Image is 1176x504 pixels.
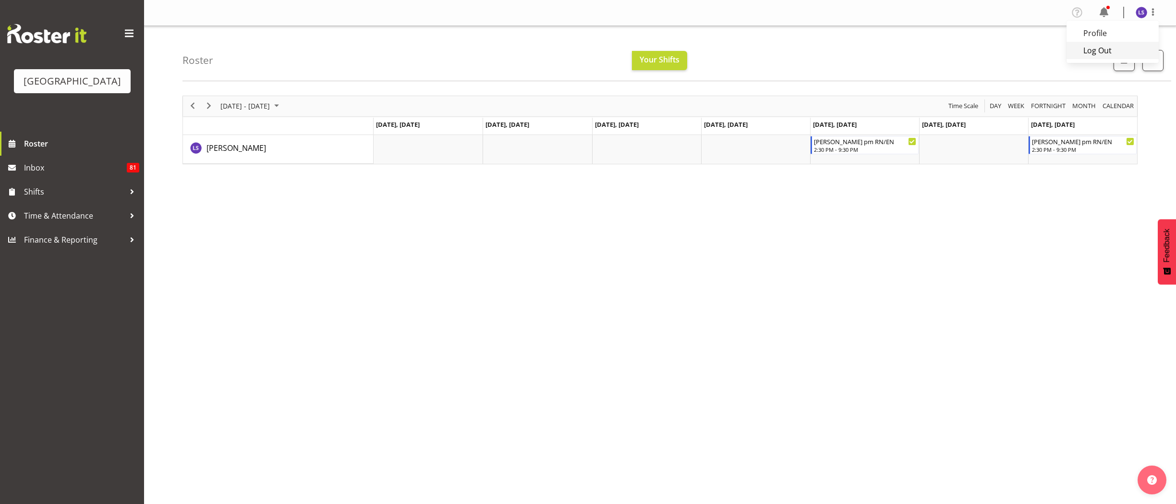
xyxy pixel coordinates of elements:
[640,54,679,65] span: Your Shifts
[206,142,266,154] a: [PERSON_NAME]
[217,96,285,116] div: October 13 - 19, 2025
[1006,100,1026,112] button: Timeline Week
[182,55,213,66] h4: Roster
[24,74,121,88] div: [GEOGRAPHIC_DATA]
[1031,120,1075,129] span: [DATE], [DATE]
[1071,100,1098,112] button: Timeline Month
[1102,100,1135,112] span: calendar
[988,100,1003,112] button: Timeline Day
[186,100,199,112] button: Previous
[811,136,919,154] div: Liz Schofield"s event - Ressie pm RN/EN Begin From Friday, October 17, 2025 at 2:30:00 PM GMT+13:...
[24,209,125,223] span: Time & Attendance
[1007,100,1025,112] span: Week
[947,100,979,112] span: Time Scale
[1032,146,1134,153] div: 2:30 PM - 9:30 PM
[7,24,86,43] img: Rosterit website logo
[219,100,283,112] button: October 2025
[1136,7,1147,18] img: liz-schofield10772.jpg
[1101,100,1136,112] button: Month
[24,184,125,199] span: Shifts
[922,120,966,129] span: [DATE], [DATE]
[989,100,1002,112] span: Day
[24,136,139,151] span: Roster
[184,96,201,116] div: previous period
[1067,42,1159,59] a: Log Out
[183,135,374,164] td: Liz Schofield resource
[1147,475,1157,485] img: help-xxl-2.png
[24,160,127,175] span: Inbox
[1032,136,1134,146] div: [PERSON_NAME] pm RN/EN
[947,100,980,112] button: Time Scale
[814,136,916,146] div: [PERSON_NAME] pm RN/EN
[127,163,139,172] span: 81
[219,100,271,112] span: [DATE] - [DATE]
[1163,229,1171,262] span: Feedback
[1029,136,1137,154] div: Liz Schofield"s event - Ressie pm RN/EN Begin From Sunday, October 19, 2025 at 2:30:00 PM GMT+13:...
[485,120,529,129] span: [DATE], [DATE]
[206,143,266,153] span: [PERSON_NAME]
[374,135,1137,164] table: Timeline Week of October 14, 2025
[376,120,420,129] span: [DATE], [DATE]
[182,96,1138,164] div: Timeline Week of October 14, 2025
[1071,100,1097,112] span: Month
[704,120,748,129] span: [DATE], [DATE]
[1067,25,1159,42] a: Profile
[24,233,125,247] span: Finance & Reporting
[201,96,217,116] div: next period
[632,51,687,70] button: Your Shifts
[595,120,639,129] span: [DATE], [DATE]
[203,100,216,112] button: Next
[814,146,916,153] div: 2:30 PM - 9:30 PM
[1158,219,1176,284] button: Feedback - Show survey
[1030,100,1067,112] span: Fortnight
[813,120,857,129] span: [DATE], [DATE]
[1030,100,1067,112] button: Fortnight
